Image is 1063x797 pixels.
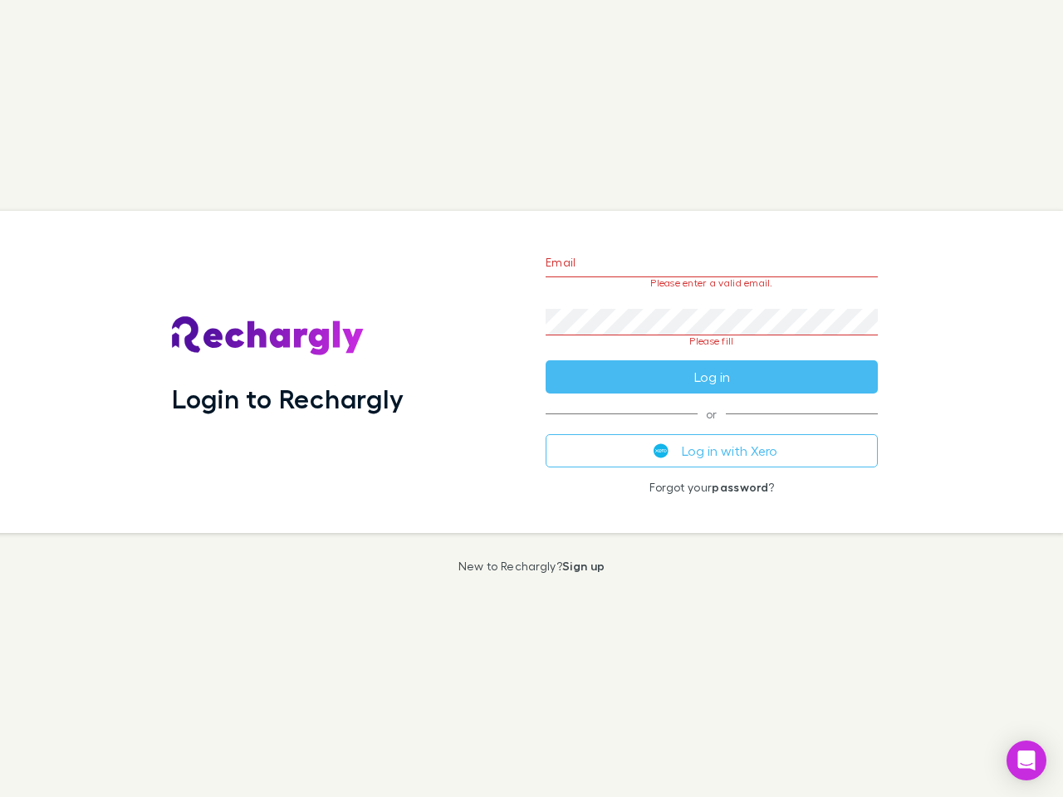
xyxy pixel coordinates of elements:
p: Forgot your ? [546,481,878,494]
h1: Login to Rechargly [172,383,404,414]
p: Please enter a valid email. [546,277,878,289]
img: Xero's logo [654,443,669,458]
a: password [712,480,768,494]
p: New to Rechargly? [458,560,605,573]
img: Rechargly's Logo [172,316,365,356]
div: Open Intercom Messenger [1007,741,1046,780]
a: Sign up [562,559,605,573]
p: Please fill [546,335,878,347]
button: Log in [546,360,878,394]
button: Log in with Xero [546,434,878,467]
